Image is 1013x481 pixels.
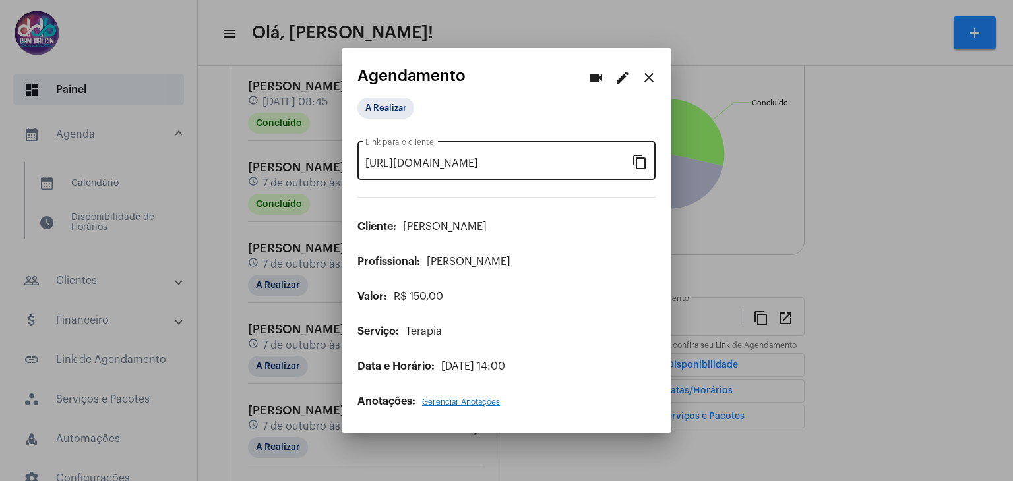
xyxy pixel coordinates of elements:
span: [PERSON_NAME] [403,221,487,232]
span: Gerenciar Anotações [422,398,500,406]
mat-icon: close [641,70,657,86]
span: Profissional: [357,256,420,267]
span: Data e Horário: [357,361,435,372]
mat-chip: A Realizar [357,98,414,119]
span: Agendamento [357,67,466,84]
span: [DATE] 14:00 [441,361,505,372]
mat-icon: content_copy [632,154,648,169]
span: Cliente: [357,221,396,232]
mat-icon: videocam [588,70,604,86]
span: Valor: [357,291,387,302]
span: R$ 150,00 [394,291,443,302]
mat-icon: edit [615,70,630,86]
span: Terapia [406,326,442,337]
input: Link [365,157,632,169]
span: Serviço: [357,326,399,337]
span: [PERSON_NAME] [427,256,510,267]
span: Anotações: [357,396,415,407]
